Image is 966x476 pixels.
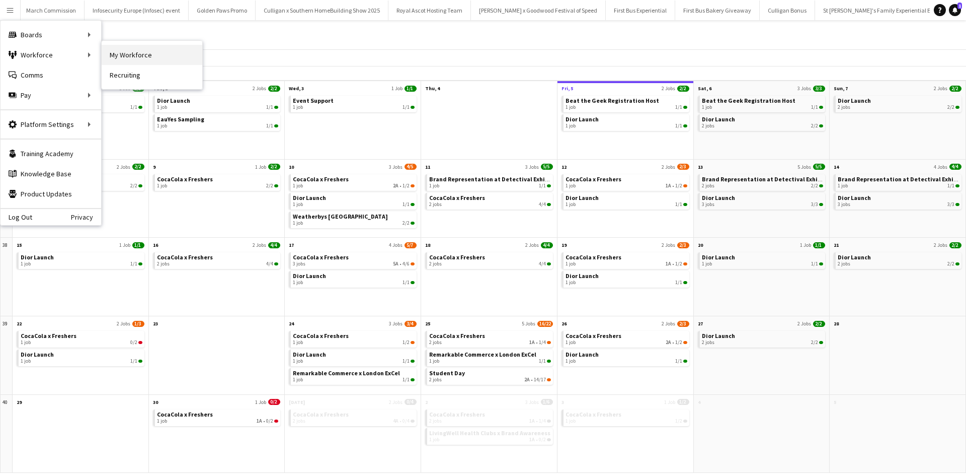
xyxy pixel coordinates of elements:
[429,339,551,346] div: •
[293,97,334,104] span: Event Support
[411,184,415,187] span: 1/2
[566,253,621,261] span: CocaCola x Freshers
[429,351,536,358] span: Remarkable Commerce x London ExCel
[702,339,714,346] span: 2 jobs
[429,252,551,267] a: CocaCola x Freshers2 jobs4/4
[566,261,687,267] div: •
[293,175,349,183] span: CocaCola x Freshers
[561,85,573,92] span: Fri, 5
[955,106,959,109] span: 2/2
[947,104,954,110] span: 2/2
[797,85,811,92] span: 3 Jobs
[257,418,262,424] span: 1A
[525,242,539,248] span: 2 Jobs
[666,261,671,267] span: 1A
[566,332,621,339] span: CocaCola x Freshers
[391,85,403,92] span: 1 Job
[157,410,279,424] a: CocaCola x Freshers1 job1A•0/2
[534,377,546,383] span: 14/17
[293,411,349,418] span: CocaCola x Freshers
[566,351,599,358] span: Dior Launch
[130,183,137,189] span: 2/2
[266,183,273,189] span: 2/2
[403,201,410,208] span: 1/1
[405,86,417,92] span: 1/1
[813,86,825,92] span: 3/3
[800,242,811,248] span: 1 Job
[293,331,415,346] a: CocaCola x Freshers1 job1/2
[157,96,279,110] a: Dior Launch1 job1/1
[293,280,303,286] span: 1 job
[293,96,415,110] a: Event Support1 job1/1
[566,123,576,129] span: 1 job
[566,271,687,286] a: Dior Launch1 job1/1
[838,253,871,261] span: Dior Launch
[934,164,947,170] span: 4 Jobs
[21,350,142,364] a: Dior Launch1 job1/1
[293,339,303,346] span: 1 job
[429,437,439,443] span: 1 job
[429,377,551,383] div: •
[566,350,687,364] a: Dior Launch1 job1/1
[702,331,824,346] a: Dior Launch2 jobs2/2
[403,183,410,189] span: 1/2
[119,242,130,248] span: 1 Job
[21,261,31,267] span: 1 job
[566,410,687,424] a: CocaCola x Freshers1 job1/2
[21,253,54,261] span: Dior Launch
[675,201,682,208] span: 1/1
[268,164,280,170] span: 2/2
[539,437,546,443] span: 0/2
[606,1,675,20] button: First Bus Experiential
[293,252,415,267] a: CocaCola x Freshers3 jobs5A•4/6
[838,104,850,110] span: 2 jobs
[539,339,546,346] span: 1/4
[293,213,388,220] span: Weatherbys Manchester
[566,261,576,267] span: 1 job
[566,175,621,183] span: CocaCola x Freshers
[157,123,167,129] span: 1 job
[293,194,326,201] span: Dior Launch
[675,183,682,189] span: 1/2
[934,242,947,248] span: 2 Jobs
[566,272,599,280] span: Dior Launch
[266,261,273,267] span: 4/4
[429,377,442,383] span: 2 jobs
[683,106,687,109] span: 1/1
[293,193,415,208] a: Dior Launch1 job1/1
[293,253,349,261] span: CocaCola x Freshers
[566,96,687,110] a: Beat the Geek Registration Host1 job1/1
[157,114,279,129] a: EauYes Sampling1 job1/1
[838,183,848,189] span: 1 job
[955,203,959,206] span: 3/3
[675,280,682,286] span: 1/1
[425,164,430,170] span: 11
[838,201,850,208] span: 3 jobs
[403,104,410,110] span: 1/1
[274,106,278,109] span: 1/1
[403,358,410,364] span: 1/1
[838,97,871,104] span: Dior Launch
[429,368,551,383] a: Student Day2 jobs2A•14/17
[429,358,439,364] span: 1 job
[429,350,551,364] a: Remarkable Commerce x London ExCel1 job1/1
[405,164,417,170] span: 4/5
[253,85,266,92] span: 2 Jobs
[838,96,959,110] a: Dior Launch2 jobs2/2
[425,85,440,92] span: Thu, 4
[566,411,621,418] span: CocaCola x Freshers
[132,164,144,170] span: 2/2
[429,174,551,189] a: Brand Representation at Detectival Exhibition1 job1/1
[138,184,142,187] span: 2/2
[429,261,442,267] span: 2 jobs
[429,411,485,418] span: CocaCola x Freshers
[1,65,101,85] a: Comms
[566,114,687,129] a: Dior Launch1 job1/1
[471,1,606,20] button: [PERSON_NAME] x Goodwood Festival of Speed
[403,280,410,286] span: 1/1
[293,183,415,189] div: •
[675,418,682,424] span: 1/2
[1,213,32,221] a: Log Out
[675,1,760,20] button: First Bus Bakery Giveaway
[811,339,818,346] span: 2/2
